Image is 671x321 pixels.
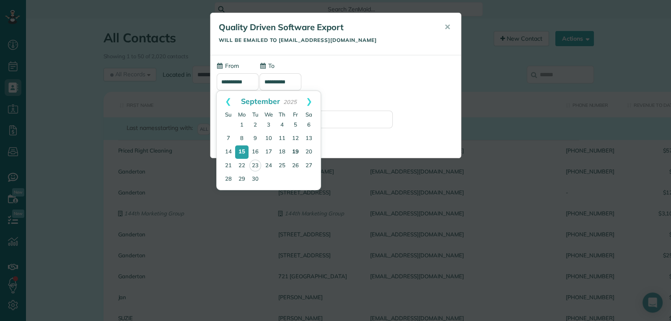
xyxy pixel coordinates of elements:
[279,111,285,118] span: Thursday
[259,62,274,70] label: To
[225,111,232,118] span: Sunday
[222,173,235,186] a: 28
[217,91,240,112] a: Prev
[264,111,273,118] span: Wednesday
[298,91,321,112] a: Next
[235,173,249,186] a: 29
[249,173,262,186] a: 30
[306,111,312,118] span: Saturday
[235,132,249,145] a: 8
[249,145,262,159] a: 16
[235,159,249,173] a: 22
[275,159,289,173] a: 25
[275,119,289,132] a: 4
[289,119,302,132] a: 5
[238,111,246,118] span: Monday
[262,159,275,173] a: 24
[249,119,262,132] a: 2
[249,160,261,171] a: 23
[302,119,316,132] a: 6
[293,111,298,118] span: Friday
[252,111,259,118] span: Tuesday
[217,99,455,107] label: (Optional) Send a copy of this email to:
[217,62,239,70] label: From
[444,22,451,32] span: ✕
[289,132,302,145] a: 12
[262,119,275,132] a: 3
[219,21,433,33] h5: Quality Driven Software Export
[283,98,297,105] span: 2025
[222,132,235,145] a: 7
[289,159,302,173] a: 26
[302,159,316,173] a: 27
[219,37,433,43] h5: Will be emailed to [EMAIL_ADDRESS][DOMAIN_NAME]
[275,145,289,159] a: 18
[222,159,235,173] a: 21
[241,96,280,106] span: September
[222,145,235,159] a: 14
[302,132,316,145] a: 13
[262,132,275,145] a: 10
[235,145,249,159] a: 15
[275,132,289,145] a: 11
[302,145,316,159] a: 20
[249,132,262,145] a: 9
[235,119,249,132] a: 1
[262,145,275,159] a: 17
[289,145,302,159] a: 19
